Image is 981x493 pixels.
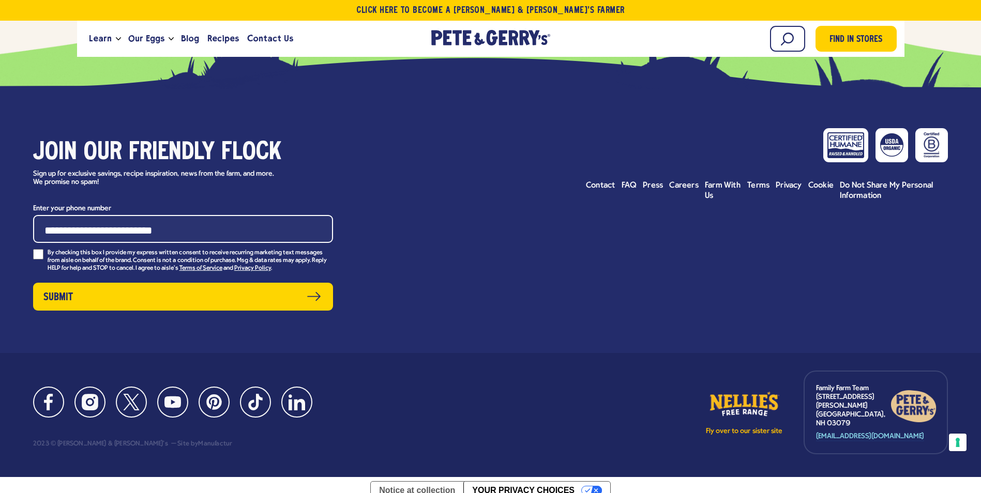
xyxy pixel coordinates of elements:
[808,181,834,190] span: Cookie
[840,181,933,200] span: Do Not Share My Personal Information
[747,180,769,191] a: Terms
[33,170,284,188] p: Sign up for exclusive savings, recipe inspiration, news from the farm, and more. We promise no spam!
[586,180,948,201] ul: Footer menu
[776,180,802,191] a: Privacy
[622,180,637,191] a: FAQ
[705,180,741,201] a: Farm With Us
[808,180,834,191] a: Cookie
[234,265,271,272] a: Privacy Policy
[33,283,333,311] button: Submit
[33,440,168,448] div: 2023 © [PERSON_NAME] & [PERSON_NAME]'s
[705,181,741,200] span: Farm With Us
[33,202,333,215] label: Enter your phone number
[169,37,174,41] button: Open the dropdown menu for Our Eggs
[770,26,805,52] input: Search
[48,249,333,272] p: By checking this box I provide my express written consent to receive recurring marketing text mes...
[33,249,43,259] input: By checking this box I provide my express written consent to receive recurring marketing text mes...
[816,433,924,441] a: [EMAIL_ADDRESS][DOMAIN_NAME]
[705,390,783,435] a: Fly over to our sister site
[776,181,802,190] span: Privacy
[840,180,948,201] a: Do Not Share My Personal Information
[207,32,239,45] span: Recipes
[181,32,199,45] span: Blog
[116,37,121,41] button: Open the dropdown menu for Learn
[85,25,116,53] a: Learn
[816,384,891,428] p: Family Farm Team [STREET_ADDRESS][PERSON_NAME] [GEOGRAPHIC_DATA], NH 03079
[643,181,663,190] span: Press
[243,25,297,53] a: Contact Us
[705,428,783,435] p: Fly over to our sister site
[247,32,293,45] span: Contact Us
[643,180,663,191] a: Press
[198,440,232,448] a: Manufactur
[829,33,882,47] span: Find in Stores
[816,26,897,52] a: Find in Stores
[586,181,615,190] span: Contact
[177,25,203,53] a: Blog
[128,32,164,45] span: Our Eggs
[622,181,637,190] span: FAQ
[33,138,333,167] h3: Join our friendly flock
[949,434,967,451] button: Your consent preferences for tracking technologies
[586,180,615,191] a: Contact
[170,440,232,448] div: Site by
[203,25,243,53] a: Recipes
[179,265,222,272] a: Terms of Service
[124,25,169,53] a: Our Eggs
[669,181,699,190] span: Careers
[669,180,699,191] a: Careers
[89,32,112,45] span: Learn
[747,181,769,190] span: Terms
